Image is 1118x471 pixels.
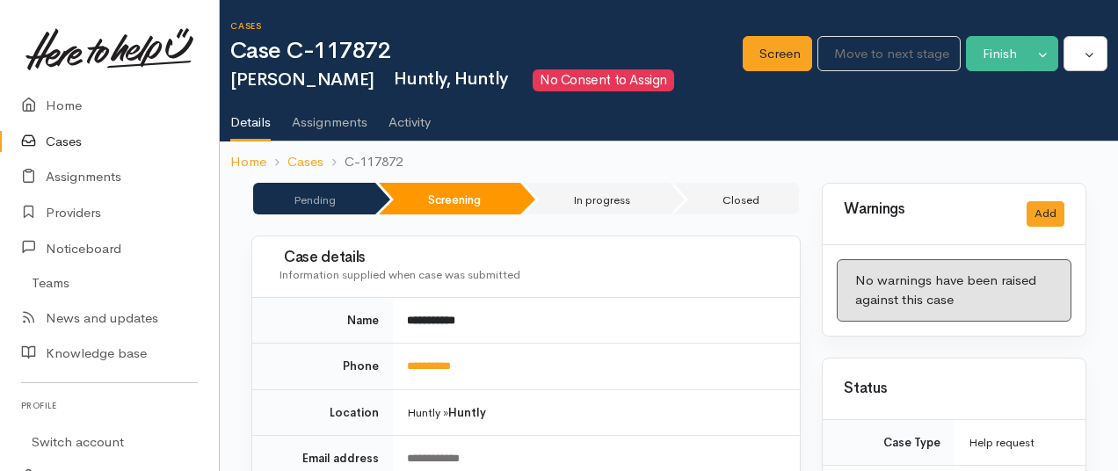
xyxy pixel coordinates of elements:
[287,152,323,172] a: Cases
[230,39,743,64] h1: Case C-117872
[230,91,271,142] a: Details
[388,91,431,141] a: Activity
[230,21,743,31] h6: Cases
[1027,201,1064,227] button: Add
[230,152,266,172] a: Home
[21,394,198,417] h6: Profile
[407,405,486,420] span: Huntly »
[252,298,393,344] td: Name
[955,420,1085,466] td: Help request
[230,69,743,91] h2: [PERSON_NAME]
[323,152,403,172] li: C-117872
[524,183,670,214] li: In progress
[966,36,1028,72] button: Finish
[252,344,393,390] td: Phone
[837,259,1071,322] div: No warnings have been raised against this case
[817,36,961,72] a: Move to next stage
[279,250,779,266] h3: Case details
[292,91,367,141] a: Assignments
[823,420,955,466] td: Case Type
[673,183,799,214] li: Closed
[252,389,393,436] td: Location
[743,36,812,72] a: Screen
[379,183,520,214] li: Screening
[844,201,1005,218] h3: Warnings
[533,69,673,91] span: No Consent to Assign
[448,405,486,420] b: Huntly
[220,141,1118,183] nav: breadcrumb
[385,68,508,90] span: Huntly, Huntly
[279,266,779,284] div: Information supplied when case was submitted
[844,380,1064,397] h3: Status
[253,183,375,214] li: Pending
